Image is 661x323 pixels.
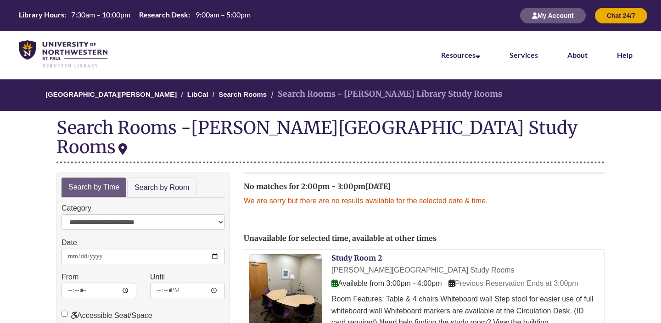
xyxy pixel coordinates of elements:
a: LibCal [187,90,208,98]
p: We are sorry but there are no results available for the selected date & time. [244,195,605,207]
li: Search Rooms - [PERSON_NAME] Library Study Rooms [269,88,502,101]
a: Search by Room [127,178,196,198]
span: Previous Reservation Ends at 3:00pm [448,279,578,287]
nav: Breadcrumb [56,79,605,111]
label: Accessible Seat/Space [62,310,152,322]
a: Study Room 2 [331,253,382,262]
img: UNWSP Library Logo [19,40,107,68]
label: Category [62,202,91,214]
a: [GEOGRAPHIC_DATA][PERSON_NAME] [45,90,177,98]
div: [PERSON_NAME][GEOGRAPHIC_DATA] Study Rooms [56,117,577,158]
h2: No matches for 2:00pm - 3:00pm[DATE] [244,183,605,191]
a: Hours Today [15,10,254,22]
a: About [567,50,588,59]
th: Library Hours: [15,10,67,20]
a: My Account [520,11,586,19]
a: Chat 24/7 [595,11,647,19]
span: 9:00am – 5:00pm [196,10,251,19]
span: Available from 3:00pm - 4:00pm [331,279,442,287]
a: Services [510,50,538,59]
div: Search Rooms - [56,118,605,163]
input: Accessible Seat/Space [62,311,67,317]
button: My Account [520,8,586,23]
h2: Unavailable for selected time, available at other times [244,234,605,243]
div: [PERSON_NAME][GEOGRAPHIC_DATA] Study Rooms [331,264,599,276]
a: Resources [441,50,480,59]
table: Hours Today [15,10,254,21]
a: Help [617,50,633,59]
a: Search by Time [62,178,126,197]
button: Chat 24/7 [595,8,647,23]
span: 7:30am – 10:00pm [71,10,130,19]
label: Until [150,271,165,283]
label: From [62,271,78,283]
label: Date [62,237,77,249]
a: Search Rooms [218,90,267,98]
th: Research Desk: [135,10,191,20]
